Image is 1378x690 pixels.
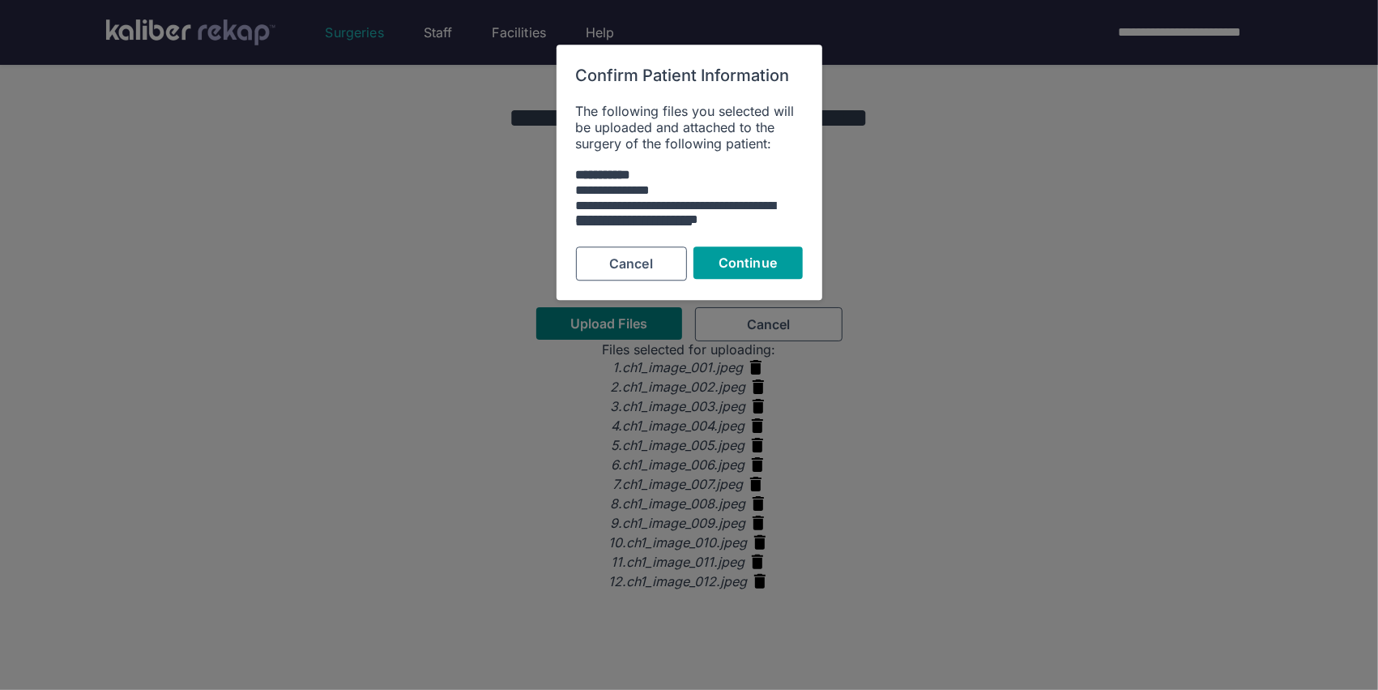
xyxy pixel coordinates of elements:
[693,246,803,279] button: Continue
[576,246,687,281] button: Cancel
[719,255,777,271] span: Continue
[576,103,803,152] div: The following files you selected will be uploaded and attached to the surgery of the following pa...
[609,255,653,272] span: Cancel
[576,64,803,87] h6: Confirm Patient Information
